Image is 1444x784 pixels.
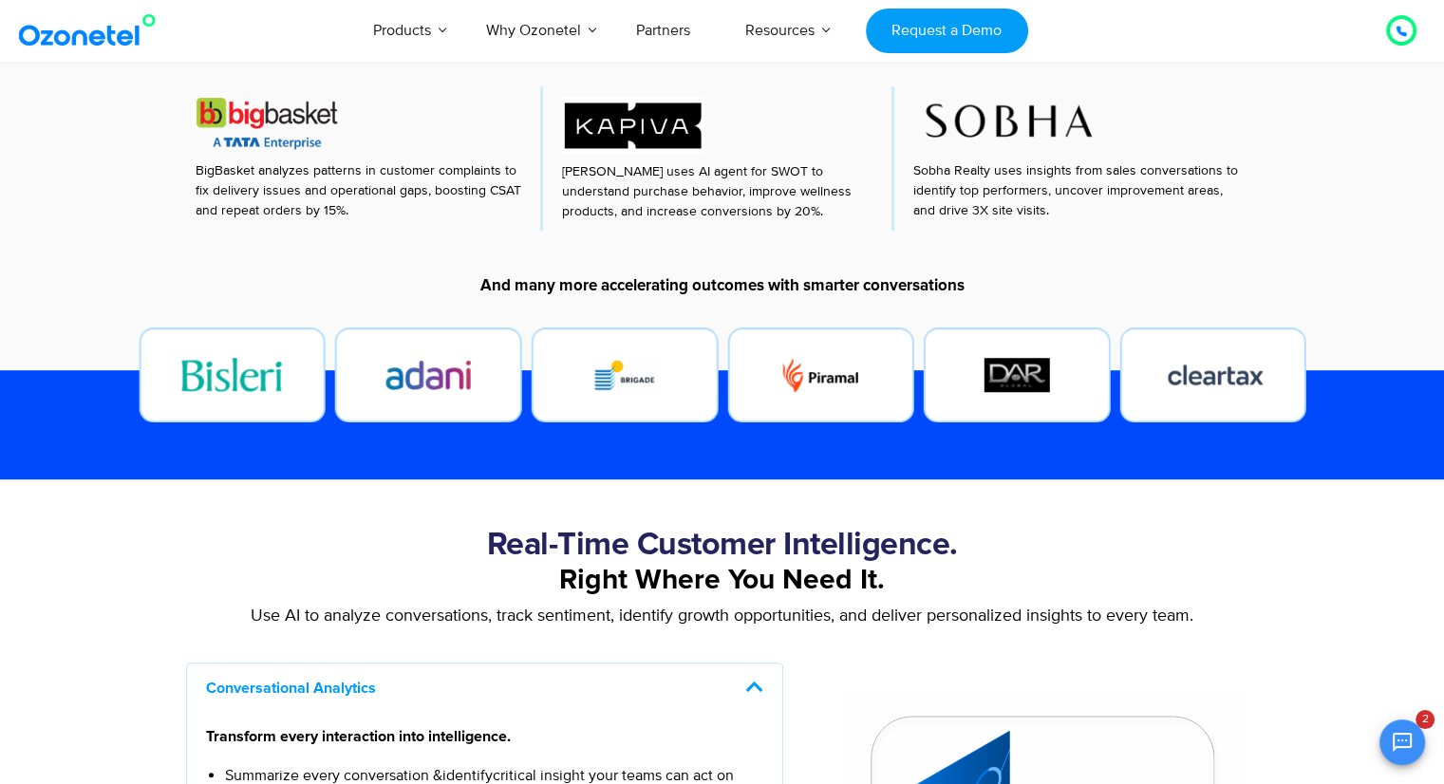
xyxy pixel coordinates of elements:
[177,527,1268,565] h2: Real-Time Customer Intelligence.
[206,729,511,744] strong: Transform every interaction into intelligence.
[206,681,376,696] a: Conversational Analytics
[984,358,1049,392] img: Brand Name : Brand Short Description Type Here.
[177,562,1268,599] h3: Right Where You Need It.
[177,604,1268,629] p: Use AI to analyze conversations, track sentiment, identify growth opportunities, and deliver pers...
[913,160,1246,220] div: Sobha Realty uses insights from sales conversations to identify top performers, uncover improveme...
[591,358,656,392] img: Brand Name : Brand Short Description Type Here.
[1154,358,1271,392] img: Brand Name : Brand Short Description Type Here.
[783,358,858,392] img: Brand Name : Brand Short Description Type Here.
[383,358,474,392] img: Brand Name : Brand Short Description Type Here.
[1416,710,1435,729] span: 2
[180,358,283,392] img: Brand Name : Brand Short Description Type Here.
[177,278,1268,294] h6: And many more accelerating outcomes with smarter conversations
[1379,719,1425,765] button: Open chat
[866,9,1028,53] a: Request a Demo
[187,663,783,711] h5: Conversational Analytics
[196,160,521,220] div: BigBasket analyzes patterns in customer complaints to fix delivery issues and operational gaps, b...
[562,161,872,221] div: [PERSON_NAME] uses AI agent for SWOT to understand purchase behavior, improve wellness products, ...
